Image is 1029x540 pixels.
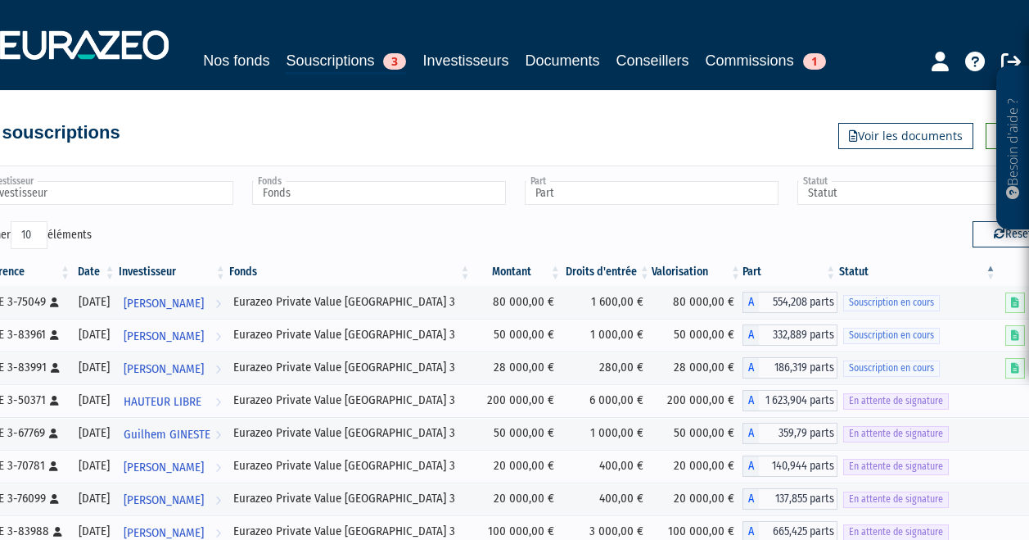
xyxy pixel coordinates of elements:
[124,354,204,384] span: [PERSON_NAME]
[124,485,204,515] span: [PERSON_NAME]
[233,293,467,311] div: Eurazeo Private Value [GEOGRAPHIC_DATA] 3
[742,258,837,286] th: Part: activer pour trier la colonne par ordre croissant
[759,390,837,411] span: 1 623,904 parts
[383,53,406,70] span: 3
[49,461,58,471] i: [Français] Personne physique
[526,49,600,72] a: Documents
[843,393,949,409] span: En attente de signature
[233,523,467,540] div: Eurazeo Private Value [GEOGRAPHIC_DATA] 3
[759,292,837,313] span: 554,208 parts
[843,426,949,442] span: En attente de signature
[72,258,117,286] th: Date: activer pour trier la colonne par ordre croissant
[562,384,652,417] td: 6 000,00 €
[562,450,652,483] td: 400,00 €
[215,485,221,515] i: Voir l'investisseur
[759,488,837,510] span: 137,855 parts
[759,324,837,346] span: 332,889 parts
[117,352,228,384] a: [PERSON_NAME]
[742,357,759,379] span: A
[472,286,562,319] td: 80 000,00 €
[233,326,467,343] div: Eurazeo Private Value [GEOGRAPHIC_DATA] 3
[742,423,837,444] div: A - Eurazeo Private Value Europe 3
[843,459,949,474] span: En attente de signature
[742,488,759,510] span: A
[472,352,562,384] td: 28 000,00 €
[124,387,201,417] span: HAUTEUR LIBRE
[742,456,837,477] div: A - Eurazeo Private Value Europe 3
[78,293,111,311] div: [DATE]
[50,330,59,340] i: [Français] Personne physique
[742,488,837,510] div: A - Eurazeo Private Value Europe 3
[616,49,689,72] a: Conseillers
[233,490,467,507] div: Eurazeo Private Value [GEOGRAPHIC_DATA] 3
[124,288,204,319] span: [PERSON_NAME]
[11,221,47,249] select: Afficheréléments
[652,352,742,384] td: 28 000,00 €
[472,450,562,483] td: 20 000,00 €
[742,357,837,379] div: A - Eurazeo Private Value Europe 3
[759,456,837,477] span: 140,944 parts
[742,292,837,313] div: A - Eurazeo Private Value Europe 3
[652,286,742,319] td: 80 000,00 €
[742,390,837,411] div: A - Eurazeo Private Value Europe 3
[562,319,652,352] td: 1 000,00 €
[843,492,949,507] span: En attente de signature
[78,490,111,507] div: [DATE]
[78,359,111,376] div: [DATE]
[472,384,562,417] td: 200 000,00 €
[117,384,228,417] a: HAUTEUR LIBRE
[843,361,940,376] span: Souscription en cours
[78,326,111,343] div: [DATE]
[50,494,59,504] i: [Français] Personne physique
[803,53,826,70] span: 1
[472,319,562,352] td: 50 000,00 €
[233,457,467,474] div: Eurazeo Private Value [GEOGRAPHIC_DATA] 3
[652,483,742,515] td: 20 000,00 €
[50,396,59,406] i: [Français] Personne physique
[233,359,467,376] div: Eurazeo Private Value [GEOGRAPHIC_DATA] 3
[562,483,652,515] td: 400,00 €
[51,363,60,373] i: [Français] Personne physique
[124,420,210,450] span: Guilhem GINESTE
[117,417,228,450] a: Guilhem GINESTE
[78,523,111,540] div: [DATE]
[78,457,111,474] div: [DATE]
[215,452,221,483] i: Voir l'investisseur
[652,384,742,417] td: 200 000,00 €
[562,352,652,384] td: 280,00 €
[215,387,221,417] i: Voir l'investisseur
[742,292,759,313] span: A
[742,423,759,444] span: A
[215,321,221,352] i: Voir l'investisseur
[422,49,508,72] a: Investisseurs
[117,319,228,352] a: [PERSON_NAME]
[759,357,837,379] span: 186,319 parts
[215,288,221,319] i: Voir l'investisseur
[562,417,652,450] td: 1 000,00 €
[652,450,742,483] td: 20 000,00 €
[706,49,826,72] a: Commissions1
[49,429,58,438] i: [Français] Personne physique
[117,286,228,319] a: [PERSON_NAME]
[843,524,949,540] span: En attente de signature
[233,424,467,442] div: Eurazeo Private Value [GEOGRAPHIC_DATA] 3
[837,258,997,286] th: Statut : activer pour trier la colonne par ordre d&eacute;croissant
[78,392,111,409] div: [DATE]
[472,417,562,450] td: 50 000,00 €
[652,258,742,286] th: Valorisation: activer pour trier la colonne par ordre croissant
[50,297,59,307] i: [Français] Personne physique
[652,319,742,352] td: 50 000,00 €
[117,450,228,483] a: [PERSON_NAME]
[843,295,940,311] span: Souscription en cours
[233,392,467,409] div: Eurazeo Private Value [GEOGRAPHIC_DATA] 3
[742,390,759,411] span: A
[215,354,221,384] i: Voir l'investisseur
[472,258,562,286] th: Montant: activer pour trier la colonne par ordre croissant
[117,483,228,515] a: [PERSON_NAME]
[652,417,742,450] td: 50 000,00 €
[203,49,269,72] a: Nos fonds
[759,423,837,444] span: 359,79 parts
[843,328,940,343] span: Souscription en cours
[1004,75,1022,222] p: Besoin d'aide ?
[742,324,759,346] span: A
